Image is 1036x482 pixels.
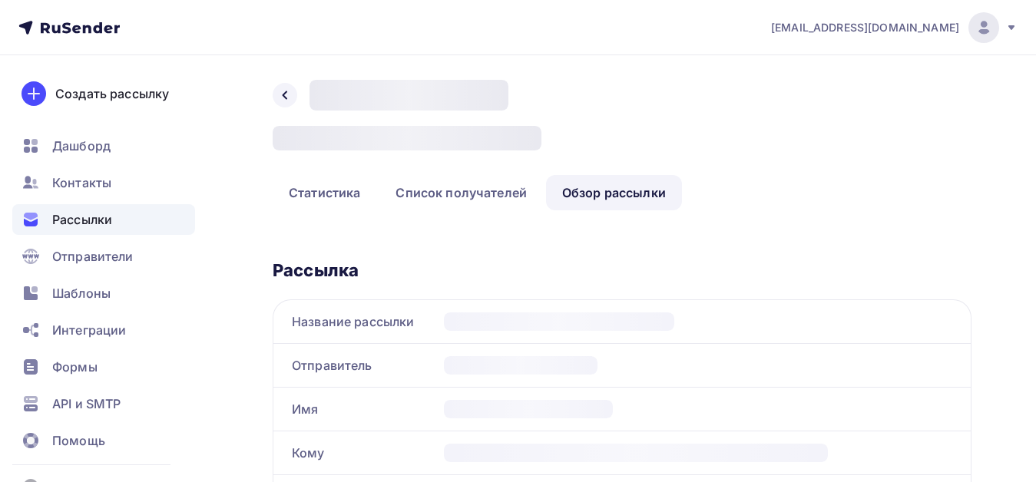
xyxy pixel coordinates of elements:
span: Контакты [52,173,111,192]
div: Рассылка [273,259,971,281]
a: Рассылки [12,204,195,235]
span: API и SMTP [52,395,121,413]
a: Статистика [273,175,376,210]
span: Формы [52,358,98,376]
div: Имя [273,388,438,431]
div: Отправитель [273,344,438,387]
a: Шаблоны [12,278,195,309]
span: Помощь [52,431,105,450]
a: Контакты [12,167,195,198]
a: Формы [12,352,195,382]
div: Создать рассылку [55,84,169,103]
div: Название рассылки [273,300,438,343]
span: Шаблоны [52,284,111,302]
span: [EMAIL_ADDRESS][DOMAIN_NAME] [771,20,959,35]
a: Обзор рассылки [546,175,682,210]
a: [EMAIL_ADDRESS][DOMAIN_NAME] [771,12,1018,43]
div: Кому [273,431,438,474]
a: Отправители [12,241,195,272]
span: Отправители [52,247,134,266]
span: Интеграции [52,321,126,339]
span: Рассылки [52,210,112,229]
a: Список получателей [379,175,543,210]
a: Дашборд [12,130,195,161]
span: Дашборд [52,137,111,155]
